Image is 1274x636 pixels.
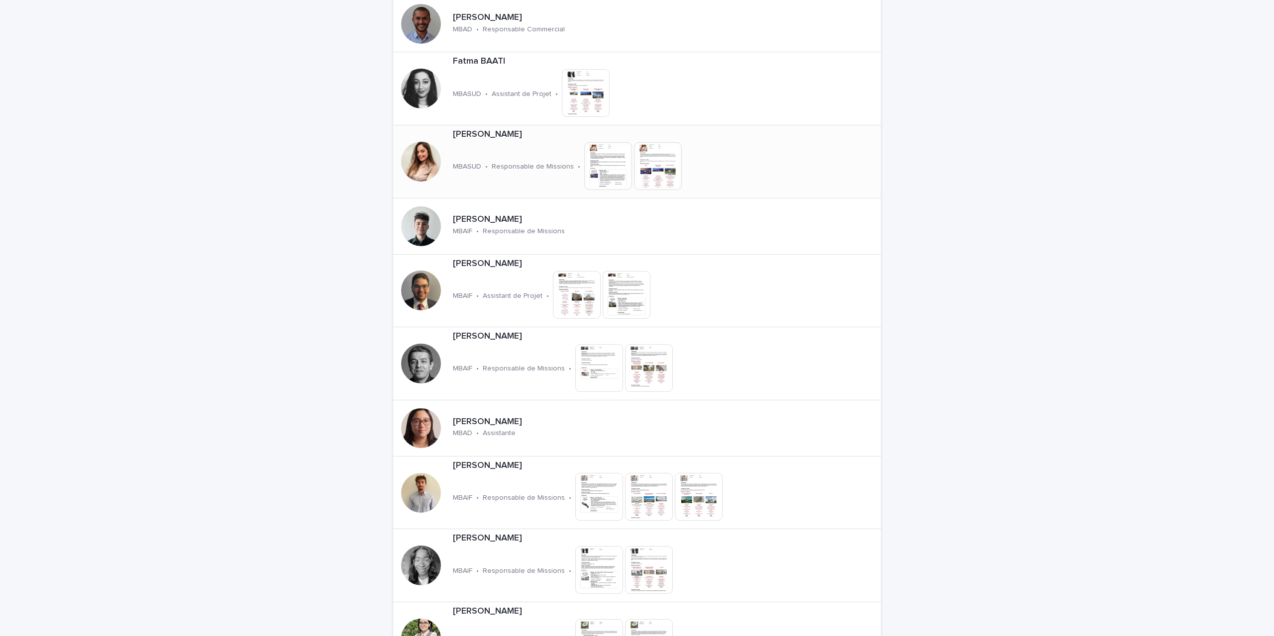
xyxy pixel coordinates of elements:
p: MBAIF [453,494,472,502]
p: • [476,292,479,300]
p: MBAD [453,429,472,438]
p: • [546,292,549,300]
a: [PERSON_NAME]MBAIF•Responsable de Missions• [393,529,881,602]
p: • [476,227,479,236]
p: [PERSON_NAME] [453,331,744,342]
a: [PERSON_NAME]MBAIF•Responsable de Missions• [393,456,881,530]
p: • [569,494,571,502]
p: Assistant de Projet [492,90,551,98]
p: • [476,429,479,438]
p: [PERSON_NAME] [453,12,634,23]
p: MBAIF [453,292,472,300]
p: MBAIF [453,364,472,373]
p: Responsable de Missions [492,163,574,171]
p: MBASUD [453,90,481,98]
p: • [476,25,479,34]
a: [PERSON_NAME]MBAIF•Responsable de Missions [393,198,881,255]
p: Responsable Commercial [483,25,565,34]
a: [PERSON_NAME]MBAD•Assistante [393,400,881,456]
p: • [569,364,571,373]
p: Assistante [483,429,516,438]
p: [PERSON_NAME] [453,606,744,617]
p: • [485,90,488,98]
a: [PERSON_NAME]MBASUD•Responsable de Missions• [393,125,881,198]
a: [PERSON_NAME]MBAIF•Assistant de Projet• [393,255,881,328]
a: Fatma BAATIMBASUD•Assistant de Projet• [393,52,881,125]
p: [PERSON_NAME] [453,214,634,225]
p: MBAIF [453,567,472,575]
p: [PERSON_NAME] [453,417,585,428]
p: MBAD [453,25,472,34]
p: • [555,90,558,98]
p: • [476,364,479,373]
p: Assistant de Projet [483,292,542,300]
p: Responsable de Missions [483,494,565,502]
p: Fatma BAATI [453,56,664,67]
p: • [485,163,488,171]
p: MBAIF [453,227,472,236]
p: [PERSON_NAME] [453,259,722,270]
p: Responsable de Missions [483,227,565,236]
p: • [476,494,479,502]
p: Responsable de Missions [483,364,565,373]
p: [PERSON_NAME] [453,129,753,140]
p: Responsable de Missions [483,567,565,575]
p: • [476,567,479,575]
p: [PERSON_NAME] [453,460,794,471]
p: • [578,163,580,171]
p: MBASUD [453,163,481,171]
a: [PERSON_NAME]MBAIF•Responsable de Missions• [393,327,881,400]
p: • [569,567,571,575]
p: [PERSON_NAME] [453,533,744,544]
